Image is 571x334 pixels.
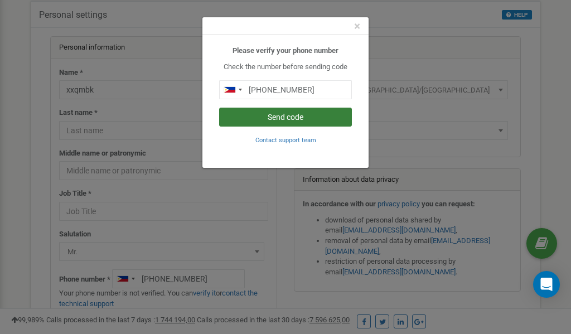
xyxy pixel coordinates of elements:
[219,108,352,127] button: Send code
[354,21,360,32] button: Close
[219,80,352,99] input: 0905 123 4567
[255,137,316,144] small: Contact support team
[255,135,316,144] a: Contact support team
[354,20,360,33] span: ×
[233,46,338,55] b: Please verify your phone number
[533,271,560,298] div: Open Intercom Messenger
[219,62,352,72] p: Check the number before sending code
[220,81,245,99] div: Telephone country code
